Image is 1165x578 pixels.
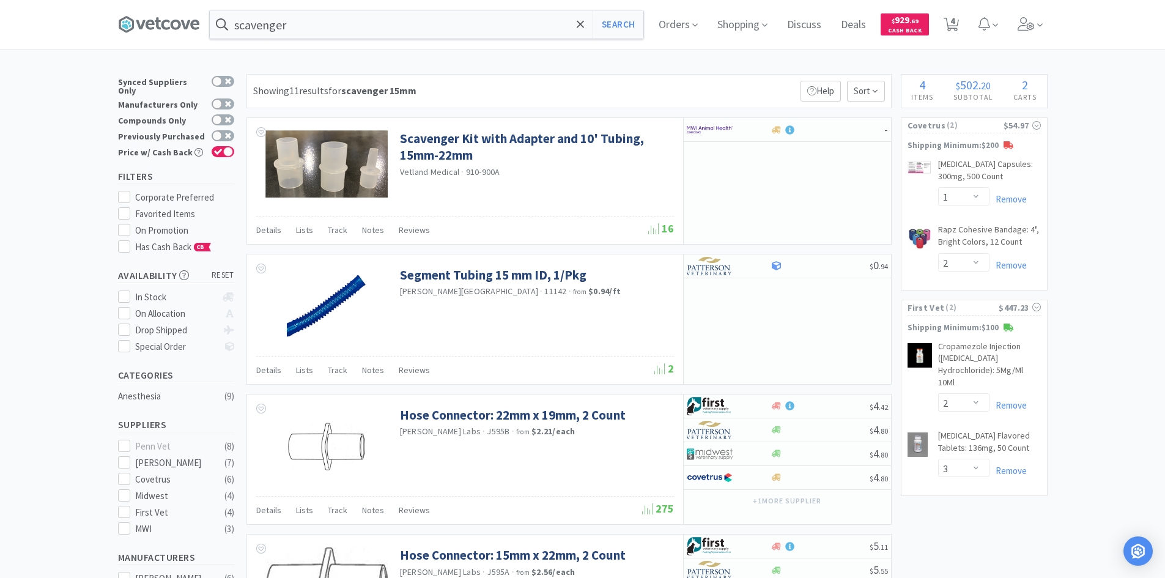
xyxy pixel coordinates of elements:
[944,91,1004,103] h4: Subtotal
[531,426,575,437] strong: $2.21 / each
[938,158,1041,187] a: [MEDICAL_DATA] Capsules: 300mg, 500 Count
[400,407,626,423] a: Hose Connector: 22mm x 19mm, 2 Count
[687,397,733,415] img: 67d67680309e4a0bb49a5ff0391dcc42_6.png
[687,421,733,439] img: f5e969b455434c6296c6d81ef179fa71_3.png
[938,341,1041,393] a: Cropamezole Injection ([MEDICAL_DATA] Hydrochloride): 5Mg/Ml 10Ml
[118,418,234,432] h5: Suppliers
[944,302,999,314] span: ( 2 )
[256,505,281,516] span: Details
[908,119,945,132] span: Covetrus
[224,489,234,503] div: ( 4 )
[328,84,416,97] span: for
[135,489,211,503] div: Midwest
[919,77,925,92] span: 4
[224,522,234,536] div: ( 3 )
[118,98,205,109] div: Manufacturers Only
[879,566,888,576] span: . 55
[399,505,430,516] span: Reviews
[687,445,733,463] img: 4dd14cff54a648ac9e977f0c5da9bc2e_5.png
[989,259,1027,271] a: Remove
[908,301,945,314] span: First Vet
[901,139,1047,152] p: Shipping Minimum: $200
[884,122,888,136] span: -
[118,269,234,283] h5: Availability
[224,389,234,404] div: ( 9 )
[265,130,388,198] img: fcd1abc1f89648cbb61e1e513c87fda0_554642.png
[224,472,234,487] div: ( 6 )
[296,224,313,235] span: Lists
[687,469,733,487] img: 77fca1acd8b6420a9015268ca798ef17_1.png
[956,80,960,92] span: $
[224,456,234,470] div: ( 7 )
[870,450,873,459] span: $
[210,10,643,39] input: Search by item, sku, manufacturer, ingredient, size...
[989,399,1027,411] a: Remove
[135,290,216,305] div: In Stock
[879,543,888,552] span: . 11
[888,28,922,35] span: Cash Back
[483,566,485,577] span: ·
[892,17,895,25] span: $
[135,223,234,238] div: On Promotion
[194,243,207,251] span: CB
[687,120,733,139] img: f6b2451649754179b5b4e0c70c3f7cb0_2.png
[1004,119,1041,132] div: $54.97
[135,339,216,354] div: Special Order
[400,130,671,164] a: Scavenger Kit with Adapter and 10' Tubing, 15mm-22mm
[135,323,216,338] div: Drop Shipped
[870,563,888,577] span: 5
[328,505,347,516] span: Track
[892,14,919,26] span: 929
[801,81,841,102] p: Help
[487,426,509,437] span: J595B
[747,492,827,509] button: +1more supplier
[588,286,621,297] strong: $0.94 / ft
[287,407,366,486] img: 1a6d585fe4e14b6ebb903d12ecabc2cd_68953.jpeg
[939,21,964,32] a: 4
[118,146,205,157] div: Price w/ Cash Back
[901,322,1047,335] p: Shipping Minimum: $100
[341,84,416,97] strong: scavenger 15mm
[881,8,929,41] a: $929.69Cash Back
[400,426,481,437] a: [PERSON_NAME] Labs
[908,226,932,251] img: 7361aead7a3c4bbaaf8acfc0c52c552f_38248.png
[224,439,234,454] div: ( 8 )
[400,267,586,283] a: Segment Tubing 15 mm ID, 1/Pkg
[256,365,281,376] span: Details
[296,505,313,516] span: Lists
[870,423,888,437] span: 4
[944,79,1004,91] div: .
[328,365,347,376] span: Track
[879,450,888,459] span: . 80
[135,456,211,470] div: [PERSON_NAME]
[540,286,542,297] span: ·
[654,361,674,376] span: 2
[399,224,430,235] span: Reviews
[1004,91,1047,103] h4: Carts
[362,505,384,516] span: Notes
[870,262,873,271] span: $
[512,426,514,437] span: ·
[870,426,873,435] span: $
[1123,536,1153,566] div: Open Intercom Messenger
[648,221,674,235] span: 16
[782,20,826,31] a: Discuss
[593,10,643,39] button: Search
[118,389,217,404] div: Anesthesia
[512,566,514,577] span: ·
[870,258,888,272] span: 0
[908,343,932,368] img: d33639d836c64aecb77fe8852ae352ff_745119.jpeg
[135,522,211,536] div: MWI
[362,365,384,376] span: Notes
[256,224,281,235] span: Details
[908,161,932,174] img: 7881c3f4042841d1a1c480c787b4acaa_825582.png
[836,20,871,31] a: Deals
[253,83,416,99] div: Showing 11 results
[687,537,733,555] img: 67d67680309e4a0bb49a5ff0391dcc42_6.png
[573,287,586,296] span: from
[483,426,485,437] span: ·
[296,365,313,376] span: Lists
[516,568,530,577] span: from
[135,472,211,487] div: Covetrus
[569,286,571,297] span: ·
